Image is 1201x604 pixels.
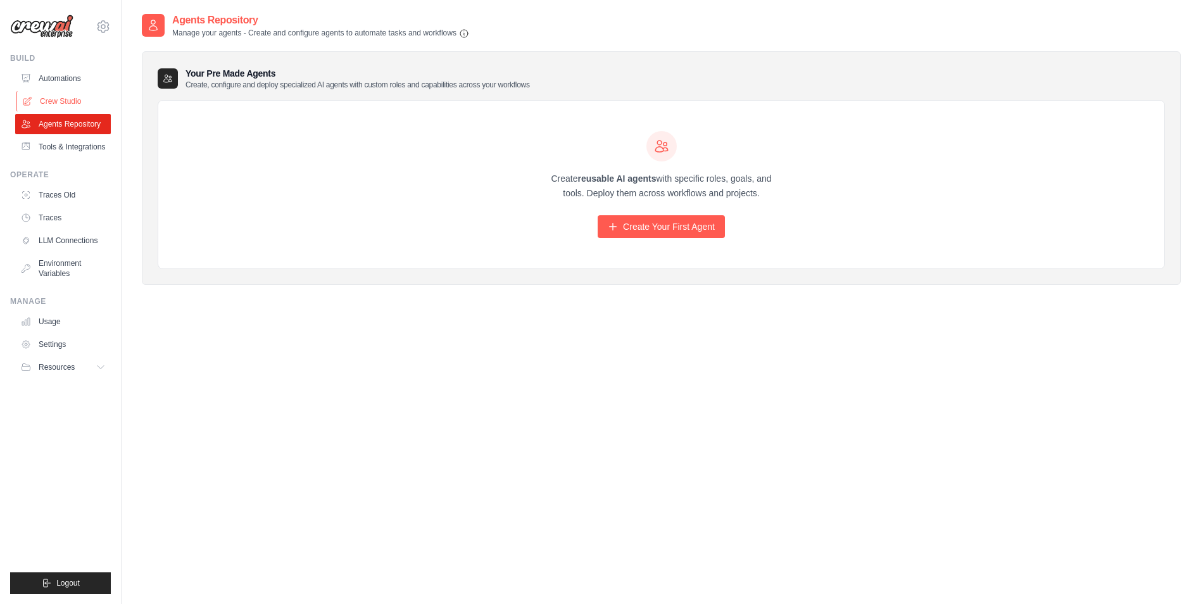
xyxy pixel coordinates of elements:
[10,296,111,306] div: Manage
[10,572,111,594] button: Logout
[172,13,469,28] h2: Agents Repository
[15,185,111,205] a: Traces Old
[577,173,656,184] strong: reusable AI agents
[15,137,111,157] a: Tools & Integrations
[10,170,111,180] div: Operate
[540,172,783,201] p: Create with specific roles, goals, and tools. Deploy them across workflows and projects.
[15,357,111,377] button: Resources
[15,230,111,251] a: LLM Connections
[15,311,111,332] a: Usage
[15,208,111,228] a: Traces
[15,68,111,89] a: Automations
[172,28,469,39] p: Manage your agents - Create and configure agents to automate tasks and workflows
[15,334,111,355] a: Settings
[598,215,725,238] a: Create Your First Agent
[16,91,112,111] a: Crew Studio
[15,253,111,284] a: Environment Variables
[39,362,75,372] span: Resources
[10,53,111,63] div: Build
[56,578,80,588] span: Logout
[185,80,530,90] p: Create, configure and deploy specialized AI agents with custom roles and capabilities across your...
[10,15,73,39] img: Logo
[15,114,111,134] a: Agents Repository
[185,67,530,90] h3: Your Pre Made Agents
